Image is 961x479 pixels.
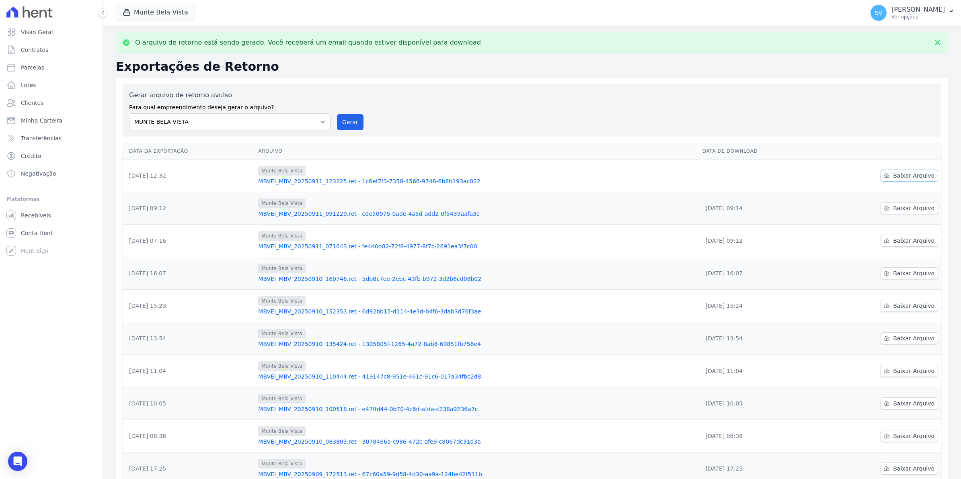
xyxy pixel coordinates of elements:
[893,204,934,212] span: Baixar Arquivo
[881,430,938,442] a: Baixar Arquivo
[258,459,305,469] span: Munte Bela Vista
[258,231,305,241] span: Munte Bela Vista
[3,113,99,129] a: Minha Carteira
[258,438,696,446] a: MBVEI_MBV_20250910_083803.ret - 3078466a-c986-472c-afe9-c8067dc31d3a
[3,77,99,93] a: Lotes
[881,235,938,247] a: Baixar Arquivo
[123,160,255,192] td: [DATE] 12:32
[123,387,255,420] td: [DATE] 10:05
[699,257,818,290] td: [DATE] 16:07
[258,373,696,381] a: MBVEI_MBV_20250910_110444.ret - 419147c8-951e-461c-91c6-017a34fbc2d8
[8,452,27,471] div: Open Intercom Messenger
[699,143,818,160] th: Data de Download
[21,46,48,54] span: Contratos
[116,5,195,20] button: Munte Bela Vista
[881,300,938,312] a: Baixar Arquivo
[3,207,99,223] a: Recebíveis
[258,177,696,185] a: MBVEI_MBV_20250911_123225.ret - 1c6ef7f3-7358-4566-9748-6b8b193ac022
[699,420,818,452] td: [DATE] 08:38
[3,166,99,182] a: Negativação
[337,114,363,130] button: Gerar
[21,134,62,142] span: Transferências
[21,152,41,160] span: Crédito
[129,100,331,112] label: Para qual empreendimento deseja gerar o arquivo?
[135,39,481,47] p: O arquivo de retorno está sendo gerado. Você receberá um email quando estiver disponível para dow...
[699,322,818,355] td: [DATE] 13:54
[258,296,305,306] span: Munte Bela Vista
[258,426,305,436] span: Munte Bela Vista
[893,172,934,180] span: Baixar Arquivo
[893,334,934,342] span: Baixar Arquivo
[881,365,938,377] a: Baixar Arquivo
[123,192,255,225] td: [DATE] 09:12
[258,361,305,371] span: Munte Bela Vista
[255,143,699,160] th: Arquivo
[258,394,305,403] span: Munte Bela Vista
[3,148,99,164] a: Crédito
[881,267,938,279] a: Baixar Arquivo
[893,237,934,245] span: Baixar Arquivo
[864,2,961,24] button: SV [PERSON_NAME] Ver opções
[875,10,882,16] span: SV
[258,307,696,315] a: MBVEI_MBV_20250910_152353.ret - 6d92bb15-d114-4e3d-b4f6-3dab3d76f3ae
[258,329,305,338] span: Munte Bela Vista
[258,275,696,283] a: MBVEI_MBV_20250910_160746.ret - 5db8c7ee-2ebc-43fb-b972-3d2b6cd08b02
[3,42,99,58] a: Contratos
[891,6,945,14] p: [PERSON_NAME]
[881,397,938,409] a: Baixar Arquivo
[116,59,948,74] h2: Exportações de Retorno
[3,225,99,241] a: Conta Hent
[258,242,696,250] a: MBVEI_MBV_20250911_071643.ret - fe4d0d82-72f8-4977-8f7c-2691ea3f7c00
[699,225,818,257] td: [DATE] 09:12
[699,192,818,225] td: [DATE] 09:14
[6,194,96,204] div: Plataformas
[123,143,255,160] th: Data da Exportação
[881,332,938,344] a: Baixar Arquivo
[258,199,305,208] span: Munte Bela Vista
[21,229,53,237] span: Conta Hent
[881,202,938,214] a: Baixar Arquivo
[258,166,305,176] span: Munte Bela Vista
[21,211,51,219] span: Recebíveis
[21,63,44,72] span: Parcelas
[21,170,56,178] span: Negativação
[258,470,696,478] a: MBVEI_MBV_20250909_172513.ret - 67c60a59-9d58-4d30-aa9a-124be42f511b
[123,225,255,257] td: [DATE] 07:16
[881,463,938,475] a: Baixar Arquivo
[21,99,43,107] span: Clientes
[123,257,255,290] td: [DATE] 16:07
[3,59,99,76] a: Parcelas
[893,302,934,310] span: Baixar Arquivo
[893,465,934,473] span: Baixar Arquivo
[129,90,331,100] label: Gerar arquivo de retorno avulso
[3,130,99,146] a: Transferências
[893,432,934,440] span: Baixar Arquivo
[123,420,255,452] td: [DATE] 08:38
[699,387,818,420] td: [DATE] 10:05
[123,355,255,387] td: [DATE] 11:04
[893,269,934,277] span: Baixar Arquivo
[123,290,255,322] td: [DATE] 15:23
[258,264,305,273] span: Munte Bela Vista
[699,290,818,322] td: [DATE] 15:24
[21,28,53,36] span: Visão Geral
[21,81,36,89] span: Lotes
[21,117,62,125] span: Minha Carteira
[3,24,99,40] a: Visão Geral
[258,340,696,348] a: MBVEI_MBV_20250910_135424.ret - 1305805f-1265-4a72-8ab8-69851fb756e4
[891,14,945,20] p: Ver opções
[881,170,938,182] a: Baixar Arquivo
[258,405,696,413] a: MBVEI_MBV_20250910_100518.ret - e47ffd44-0b70-4c6d-afda-c238a9236a7c
[3,95,99,111] a: Clientes
[893,367,934,375] span: Baixar Arquivo
[258,210,696,218] a: MBVEI_MBV_20250911_091229.ret - cde50975-0ade-4a5d-add2-0f5439aafa3c
[893,399,934,407] span: Baixar Arquivo
[699,355,818,387] td: [DATE] 11:04
[123,322,255,355] td: [DATE] 13:54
